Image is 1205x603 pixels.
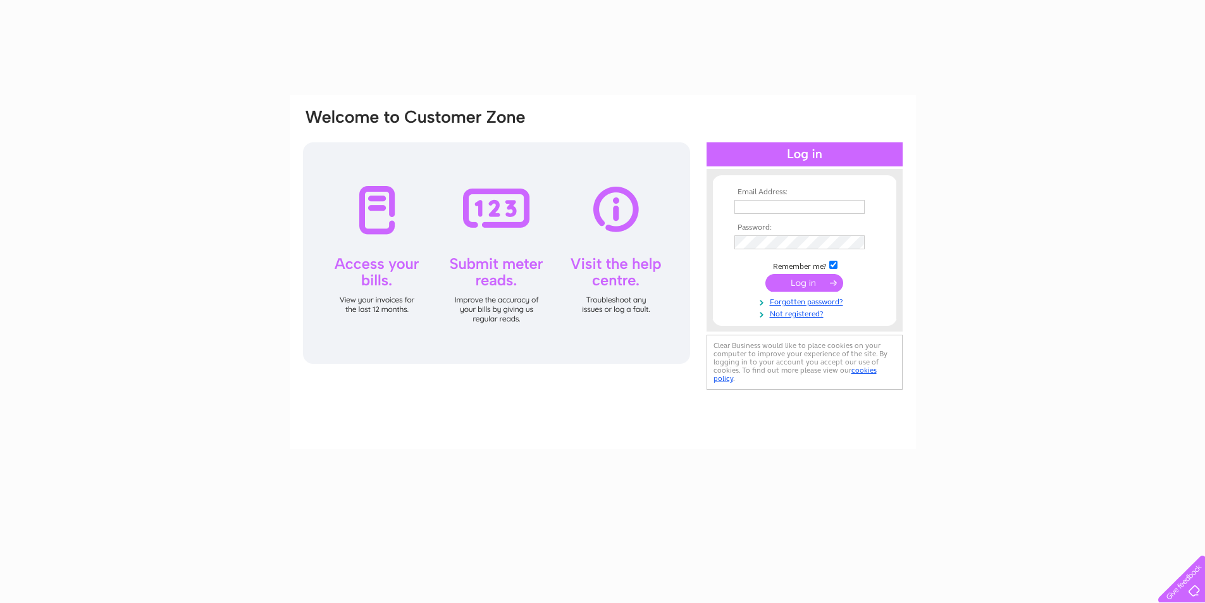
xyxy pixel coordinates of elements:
[707,335,903,390] div: Clear Business would like to place cookies on your computer to improve your experience of the sit...
[714,366,877,383] a: cookies policy
[734,295,878,307] a: Forgotten password?
[765,274,843,292] input: Submit
[731,223,878,232] th: Password:
[731,188,878,197] th: Email Address:
[731,259,878,271] td: Remember me?
[734,307,878,319] a: Not registered?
